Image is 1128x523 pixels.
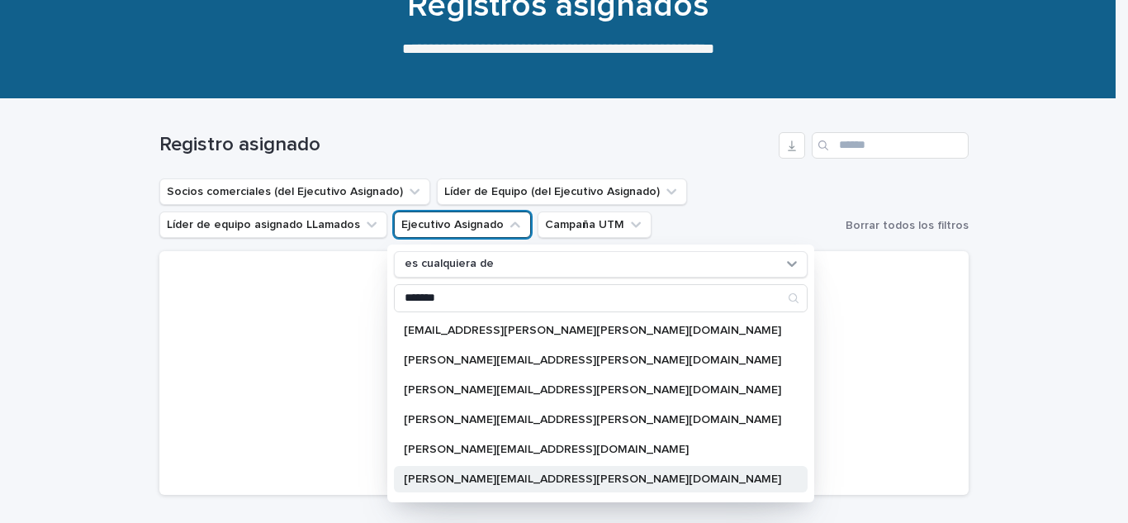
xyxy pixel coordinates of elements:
[404,414,781,426] font: [PERSON_NAME][EMAIL_ADDRESS][PERSON_NAME][DOMAIN_NAME]
[404,473,781,485] font: [PERSON_NAME][EMAIL_ADDRESS][PERSON_NAME][DOMAIN_NAME]
[404,325,781,336] font: [EMAIL_ADDRESS][PERSON_NAME][PERSON_NAME][DOMAIN_NAME]
[846,220,969,231] font: Borrar todos los filtros
[159,135,320,155] font: Registro asignado
[395,285,807,311] input: Buscar
[405,258,494,269] font: es cualquiera de
[812,132,969,159] input: Buscar
[394,284,808,312] div: Buscar
[159,178,430,205] button: Socios comerciales (del Ejecutivo Asignado)
[538,212,652,238] button: Campaña UTM
[404,444,689,455] font: [PERSON_NAME][EMAIL_ADDRESS][DOMAIN_NAME]
[839,213,969,238] button: Borrar todos los filtros
[159,212,387,238] button: Líder de equipo asignado LLamados
[404,384,781,396] font: [PERSON_NAME][EMAIL_ADDRESS][PERSON_NAME][DOMAIN_NAME]
[394,212,531,238] button: Ejecutivo Asignado
[404,354,781,366] font: [PERSON_NAME][EMAIL_ADDRESS][PERSON_NAME][DOMAIN_NAME]
[437,178,687,205] button: Líder de Equipo (del Ejecutivo Asignado)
